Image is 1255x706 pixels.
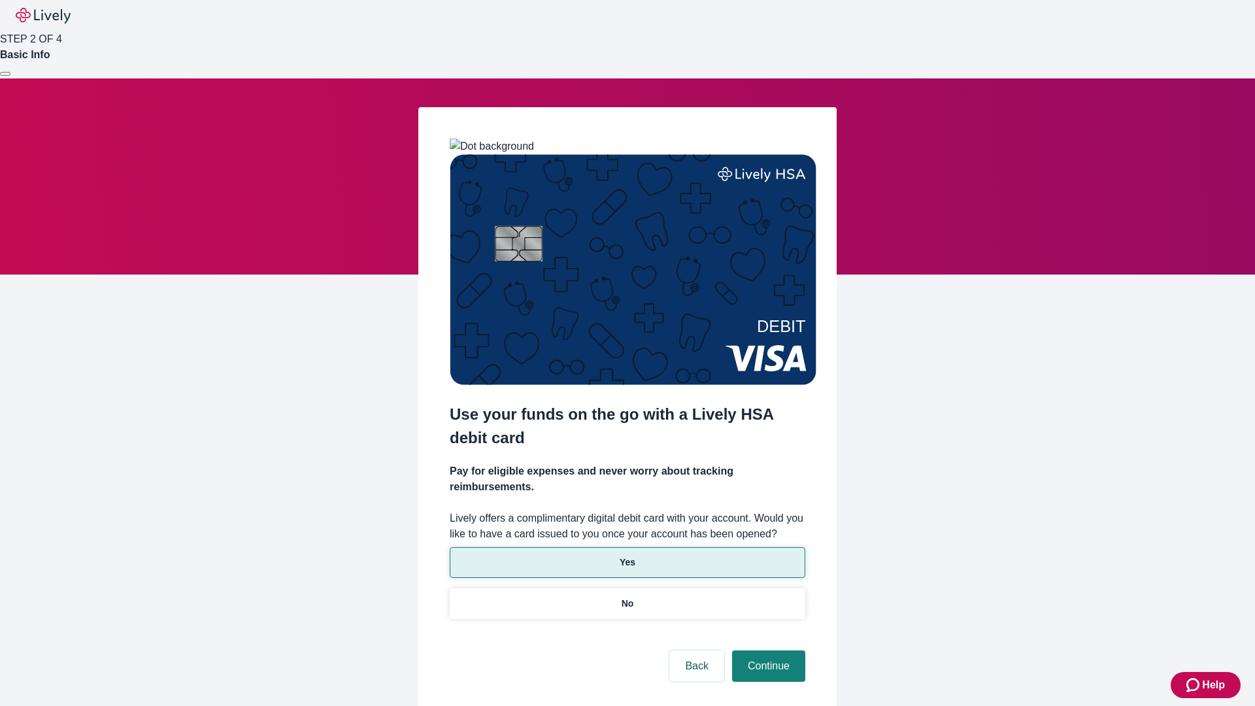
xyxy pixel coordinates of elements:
[1171,672,1241,698] button: Zendesk support iconHelp
[669,650,724,682] button: Back
[450,547,805,578] button: Yes
[622,597,634,611] p: No
[1202,677,1225,693] span: Help
[620,556,635,569] p: Yes
[450,511,805,542] label: Lively offers a complimentary digital debit card with your account. Would you like to have a card...
[450,403,805,450] h2: Use your funds on the go with a Lively HSA debit card
[450,588,805,619] button: No
[450,154,816,385] img: Debit card
[450,463,805,495] h4: Pay for eligible expenses and never worry about tracking reimbursements.
[732,650,805,682] button: Continue
[1186,677,1202,693] svg: Zendesk support icon
[16,8,71,24] img: Lively
[450,139,534,154] img: Dot background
